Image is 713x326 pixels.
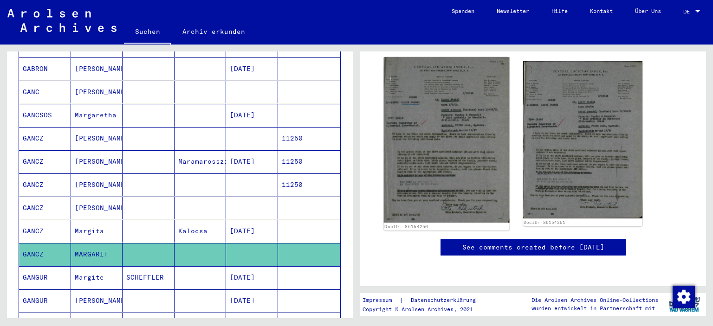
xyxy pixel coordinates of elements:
mat-cell: GANCZ [19,173,71,196]
mat-cell: GANCZ [19,127,71,150]
a: See comments created before [DATE] [462,243,604,252]
mat-cell: [DATE] [226,220,278,243]
mat-cell: [DATE] [226,266,278,289]
img: yv_logo.png [667,293,702,316]
mat-cell: [PERSON_NAME] [71,127,123,150]
img: 001.jpg [384,57,509,223]
div: | [363,295,487,305]
mat-cell: Margaretha [71,104,123,127]
mat-cell: GANGUR [19,266,71,289]
mat-cell: [PERSON_NAME] [71,58,123,80]
mat-cell: [PERSON_NAME] [71,197,123,219]
mat-cell: 11250 [278,150,341,173]
mat-cell: Margita [71,220,123,243]
a: Impressum [363,295,399,305]
img: Arolsen_neg.svg [7,9,117,32]
p: Copyright © Arolsen Archives, 2021 [363,305,487,313]
mat-cell: [DATE] [226,58,278,80]
mat-cell: GANGUR [19,289,71,312]
a: Datenschutzerklärung [403,295,487,305]
mat-cell: SCHEFFLER [123,266,175,289]
mat-cell: GANCZ [19,220,71,243]
mat-cell: [PERSON_NAME] [71,173,123,196]
mat-cell: [DATE] [226,104,278,127]
mat-cell: [DATE] [226,289,278,312]
span: DE [683,8,694,15]
a: Archiv erkunden [171,20,256,43]
mat-cell: GABRON [19,58,71,80]
p: Die Arolsen Archives Online-Collections [532,296,658,304]
mat-cell: GANCZ [19,197,71,219]
a: DocID: 86154251 [524,220,565,225]
mat-cell: GANCSOS [19,104,71,127]
mat-cell: Kalocsa [175,220,227,243]
img: Zustimmung ändern [673,286,695,308]
mat-cell: GANC [19,81,71,103]
a: Suchen [124,20,171,45]
mat-cell: [DATE] [226,150,278,173]
mat-cell: [PERSON_NAME] [71,289,123,312]
img: 001.jpg [523,61,643,218]
mat-cell: [PERSON_NAME] [71,150,123,173]
mat-cell: 11250 [278,127,341,150]
mat-cell: [PERSON_NAME] [71,81,123,103]
a: DocID: 86154250 [384,224,428,230]
mat-cell: GANCZ [19,150,71,173]
mat-cell: Maramarossziget [175,150,227,173]
p: wurden entwickelt in Partnerschaft mit [532,304,658,313]
mat-cell: Margite [71,266,123,289]
mat-cell: MARGARIT [71,243,123,266]
div: Zustimmung ändern [672,285,694,307]
mat-cell: GANCZ [19,243,71,266]
mat-cell: 11250 [278,173,341,196]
